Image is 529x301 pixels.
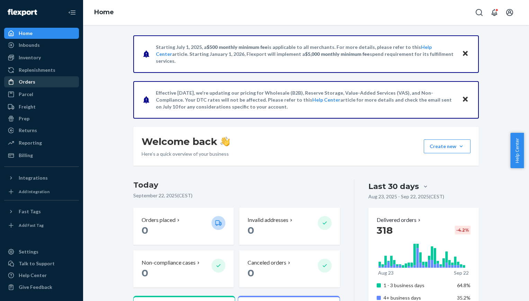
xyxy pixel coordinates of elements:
div: Give Feedback [19,284,52,291]
div: Add Integration [19,189,50,195]
span: 0 [142,267,148,279]
p: 1 - 3 business days [384,282,452,289]
p: Non-compliance cases [142,259,196,267]
p: Aug 23 [378,269,394,276]
button: Fast Tags [4,206,79,217]
img: Flexport logo [8,9,37,16]
button: Canceled orders 0 [239,250,340,287]
button: Orders placed 0 [133,208,234,245]
a: Home [94,8,114,16]
p: Aug 23, 2025 - Sep 22, 2025 ( CEST ) [368,193,444,200]
div: Parcel [19,91,33,98]
span: $5,000 monthly minimum fee [305,51,370,57]
div: -4.2 % [455,226,470,234]
h1: Welcome back [142,135,230,148]
div: Help Center [19,272,47,279]
p: Sep 22 [454,269,469,276]
div: Prep [19,115,29,122]
div: Talk to Support [19,260,55,267]
img: hand-wave emoji [220,137,230,146]
a: Help Center [4,270,79,281]
div: Fast Tags [19,208,41,215]
a: Settings [4,246,79,257]
a: Billing [4,150,79,161]
button: Open Search Box [472,6,486,19]
a: Parcel [4,89,79,100]
span: 64.8% [457,282,470,288]
a: Prep [4,113,79,124]
div: Billing [19,152,33,159]
p: Starting July 1, 2025, a is applicable to all merchants. For more details, please refer to this a... [156,44,455,64]
button: Close [461,95,470,105]
p: Here’s a quick overview of your business [142,150,230,157]
span: 0 [248,224,254,236]
div: Replenishments [19,67,55,74]
span: $500 monthly minimum fee [207,44,268,50]
a: Inbounds [4,40,79,51]
span: 0 [142,224,148,236]
div: Inbounds [19,42,40,49]
button: Invalid addresses 0 [239,208,340,245]
button: Help Center [510,133,524,168]
button: Give Feedback [4,282,79,293]
p: Canceled orders [248,259,286,267]
p: September 22, 2025 ( CEST ) [133,192,340,199]
a: Returns [4,125,79,136]
span: 35.2% [457,295,470,301]
a: Talk to Support [4,258,79,269]
div: Settings [19,248,38,255]
button: Non-compliance cases 0 [133,250,234,287]
a: Add Fast Tag [4,220,79,231]
span: 318 [377,224,393,236]
div: Orders [19,78,35,85]
div: Integrations [19,174,48,181]
a: Freight [4,101,79,112]
div: Last 30 days [368,181,419,192]
button: Open account menu [503,6,517,19]
ol: breadcrumbs [89,2,119,23]
div: Reporting [19,139,42,146]
h3: Today [133,180,340,191]
a: Replenishments [4,64,79,76]
div: Home [19,30,33,37]
p: Orders placed [142,216,176,224]
a: Help Center [312,97,340,103]
a: Inventory [4,52,79,63]
button: Delivered orders [377,216,422,224]
div: Freight [19,103,36,110]
button: Open notifications [487,6,501,19]
button: Integrations [4,172,79,183]
button: Close [461,49,470,59]
div: Add Fast Tag [19,222,44,228]
a: Home [4,28,79,39]
p: Effective [DATE], we're updating our pricing for Wholesale (B2B), Reserve Storage, Value-Added Se... [156,89,455,110]
button: Create new [424,139,470,153]
p: Invalid addresses [248,216,288,224]
a: Add Integration [4,186,79,197]
div: Returns [19,127,37,134]
a: Reporting [4,137,79,148]
a: Orders [4,76,79,87]
span: 0 [248,267,254,279]
div: Inventory [19,54,41,61]
button: Close Navigation [65,6,79,19]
